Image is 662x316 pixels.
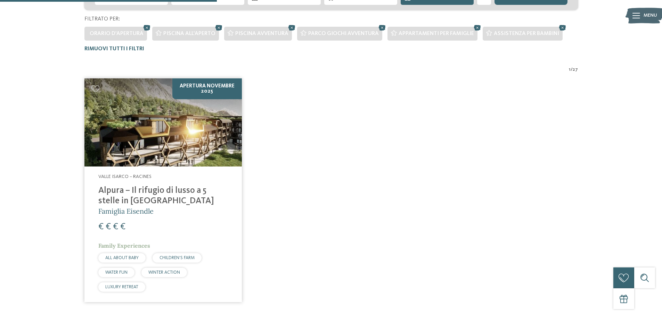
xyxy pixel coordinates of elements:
span: Orario d'apertura [90,31,144,36]
span: CHILDREN’S FARM [160,256,195,260]
span: Assistenza per bambini [494,31,559,36]
img: Cercate un hotel per famiglie? Qui troverete solo i migliori! [84,78,242,167]
span: / [571,66,573,73]
span: Piscina avventura [235,31,288,36]
span: € [120,222,125,231]
span: Famiglia Eisendle [98,207,154,215]
span: WINTER ACTION [148,270,180,275]
span: WATER FUN [105,270,128,275]
span: € [98,222,104,231]
span: Parco giochi avventura [308,31,379,36]
span: Rimuovi tutti i filtri [84,46,144,52]
span: € [106,222,111,231]
span: LUXURY RETREAT [105,285,138,289]
span: Valle Isarco – Racines [98,174,152,179]
span: 1 [569,66,571,73]
span: 27 [573,66,578,73]
span: € [113,222,118,231]
span: Family Experiences [98,242,150,249]
a: Cercate un hotel per famiglie? Qui troverete solo i migliori! Apertura novembre 2025 Valle Isarco... [84,78,242,302]
span: Piscina all'aperto [163,31,215,36]
h4: Alpura – Il rifugio di lusso a 5 stelle in [GEOGRAPHIC_DATA] [98,186,228,206]
span: Appartamenti per famiglie [399,31,474,36]
span: Filtrato per: [84,16,120,22]
span: ALL ABOUT BABY [105,256,139,260]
